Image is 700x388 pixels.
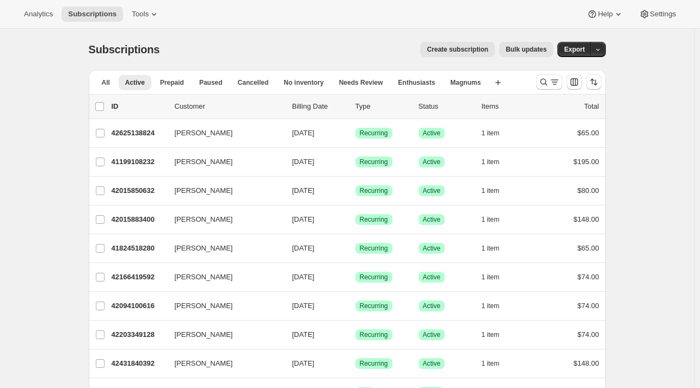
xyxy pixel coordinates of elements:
[482,158,500,166] span: 1 item
[292,244,315,252] span: [DATE]
[292,302,315,310] span: [DATE]
[284,78,323,87] span: No inventory
[506,45,547,54] span: Bulk updates
[578,273,599,281] span: $74.00
[125,78,145,87] span: Active
[112,301,166,311] p: 42094100616
[292,186,315,195] span: [DATE]
[423,273,441,281] span: Active
[112,329,166,340] p: 42203349128
[112,212,599,227] div: 42015883400[PERSON_NAME][DATE]SuccessRecurringSuccessActive1 item$148.00
[423,129,441,137] span: Active
[419,101,473,112] p: Status
[482,101,536,112] div: Items
[160,78,184,87] span: Prepaid
[199,78,223,87] span: Paused
[564,45,585,54] span: Export
[567,74,582,90] button: Customize table column order and visibility
[102,78,110,87] span: All
[360,244,388,253] span: Recurring
[427,45,488,54] span: Create subscription
[360,330,388,339] span: Recurring
[112,185,166,196] p: 42015850632
[423,244,441,253] span: Active
[482,241,512,256] button: 1 item
[578,330,599,339] span: $74.00
[355,101,410,112] div: Type
[238,78,269,87] span: Cancelled
[292,129,315,137] span: [DATE]
[68,10,116,18] span: Subscriptions
[175,185,233,196] span: [PERSON_NAME]
[360,186,388,195] span: Recurring
[292,215,315,223] span: [DATE]
[360,158,388,166] span: Recurring
[574,158,599,166] span: $195.00
[536,74,562,90] button: Search and filter results
[168,211,277,228] button: [PERSON_NAME]
[578,129,599,137] span: $65.00
[650,10,676,18] span: Settings
[168,297,277,315] button: [PERSON_NAME]
[175,157,233,167] span: [PERSON_NAME]
[423,186,441,195] span: Active
[132,10,149,18] span: Tools
[482,330,500,339] span: 1 item
[112,154,599,170] div: 41199108232[PERSON_NAME][DATE]SuccessRecurringSuccessActive1 item$195.00
[482,273,500,281] span: 1 item
[584,101,599,112] p: Total
[89,43,160,55] span: Subscriptions
[292,330,315,339] span: [DATE]
[482,244,500,253] span: 1 item
[168,240,277,257] button: [PERSON_NAME]
[112,243,166,254] p: 41824518280
[578,186,599,195] span: $80.00
[450,78,481,87] span: Magnums
[360,359,388,368] span: Recurring
[112,272,166,283] p: 42166419592
[423,215,441,224] span: Active
[168,124,277,142] button: [PERSON_NAME]
[175,101,284,112] p: Customer
[398,78,435,87] span: Enthusiasts
[175,128,233,139] span: [PERSON_NAME]
[112,157,166,167] p: 41199108232
[112,128,166,139] p: 42625138824
[557,42,591,57] button: Export
[578,244,599,252] span: $65.00
[168,268,277,286] button: [PERSON_NAME]
[112,183,599,198] div: 42015850632[PERSON_NAME][DATE]SuccessRecurringSuccessActive1 item$80.00
[112,214,166,225] p: 42015883400
[292,273,315,281] span: [DATE]
[339,78,383,87] span: Needs Review
[175,243,233,254] span: [PERSON_NAME]
[360,129,388,137] span: Recurring
[482,126,512,141] button: 1 item
[580,7,630,22] button: Help
[482,183,512,198] button: 1 item
[423,158,441,166] span: Active
[633,7,683,22] button: Settings
[112,356,599,371] div: 42431840392[PERSON_NAME][DATE]SuccessRecurringSuccessActive1 item$148.00
[292,359,315,367] span: [DATE]
[175,358,233,369] span: [PERSON_NAME]
[586,74,601,90] button: Sort the results
[482,327,512,342] button: 1 item
[168,153,277,171] button: [PERSON_NAME]
[125,7,166,22] button: Tools
[423,330,441,339] span: Active
[482,129,500,137] span: 1 item
[112,241,599,256] div: 41824518280[PERSON_NAME][DATE]SuccessRecurringSuccessActive1 item$65.00
[360,215,388,224] span: Recurring
[423,359,441,368] span: Active
[292,158,315,166] span: [DATE]
[360,302,388,310] span: Recurring
[112,327,599,342] div: 42203349128[PERSON_NAME][DATE]SuccessRecurringSuccessActive1 item$74.00
[482,298,512,314] button: 1 item
[578,302,599,310] span: $74.00
[112,298,599,314] div: 42094100616[PERSON_NAME][DATE]SuccessRecurringSuccessActive1 item$74.00
[168,326,277,343] button: [PERSON_NAME]
[175,272,233,283] span: [PERSON_NAME]
[482,302,500,310] span: 1 item
[175,329,233,340] span: [PERSON_NAME]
